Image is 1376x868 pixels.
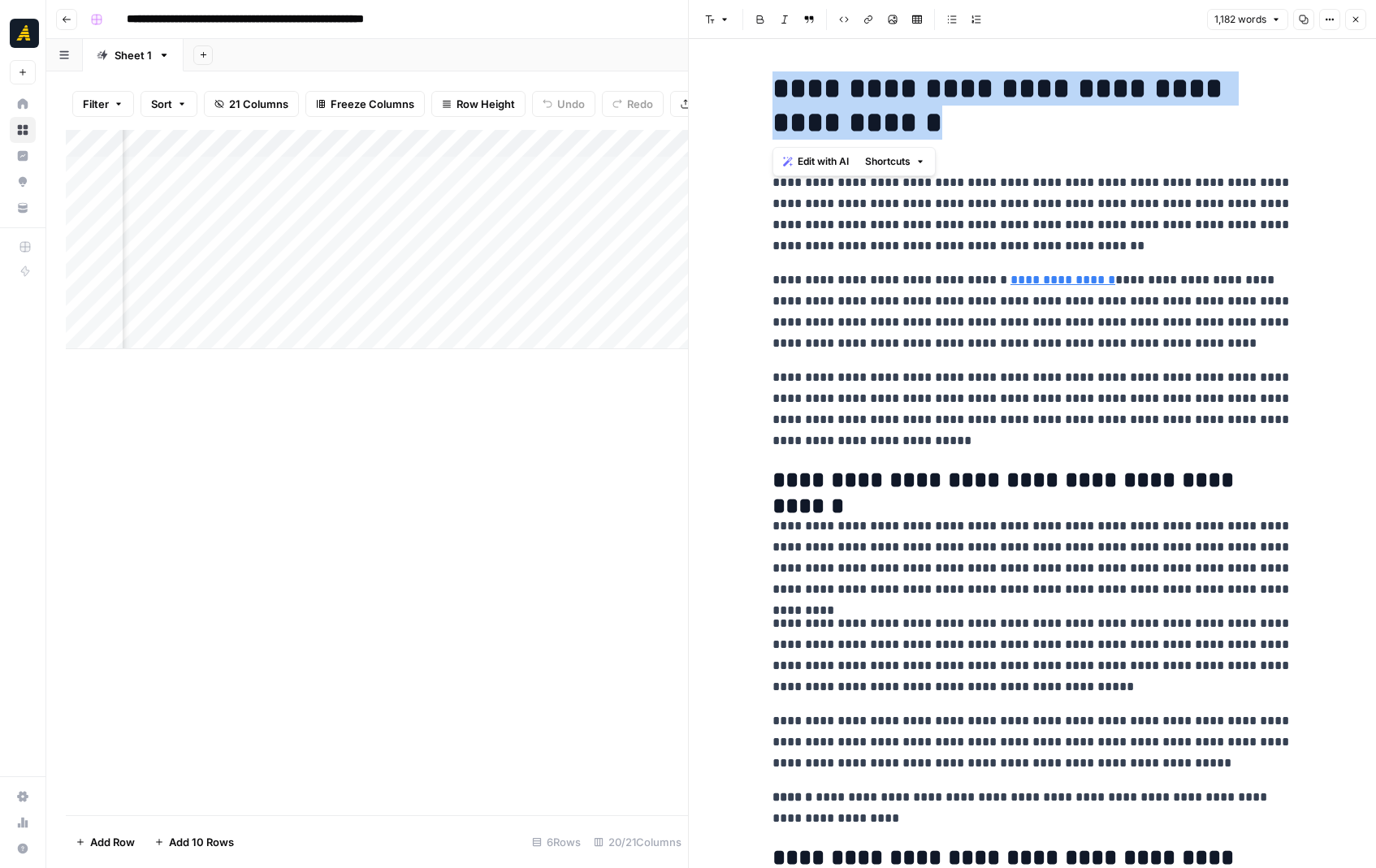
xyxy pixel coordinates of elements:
button: 21 Columns [204,91,299,117]
span: Filter [83,96,109,112]
button: Redo [602,91,664,117]
button: 1,182 words [1207,9,1288,30]
div: 6 Rows [526,829,587,855]
span: Sort [151,96,172,112]
span: Edit with AI [798,154,849,169]
a: Opportunities [10,169,36,195]
button: Sort [141,91,197,117]
span: 21 Columns [229,96,288,112]
div: Sheet 1 [115,47,152,63]
span: Add Row [90,834,135,850]
span: Redo [627,96,653,112]
span: Undo [557,96,585,112]
div: 20/21 Columns [587,829,688,855]
span: Add 10 Rows [169,834,234,850]
a: Browse [10,117,36,143]
span: Shortcuts [865,154,911,169]
span: Row Height [457,96,515,112]
a: Your Data [10,195,36,221]
button: Add Row [66,829,145,855]
img: Marketers in Demand Logo [10,19,39,48]
a: Usage [10,810,36,836]
button: Add 10 Rows [145,829,244,855]
button: Help + Support [10,836,36,862]
a: Sheet 1 [83,39,184,71]
button: Undo [532,91,595,117]
button: Shortcuts [859,151,932,172]
button: Row Height [431,91,526,117]
a: Home [10,91,36,117]
button: Freeze Columns [305,91,425,117]
button: Workspace: Marketers in Demand [10,13,36,54]
button: Edit with AI [777,151,855,172]
span: Freeze Columns [331,96,414,112]
span: 1,182 words [1214,12,1266,27]
button: Filter [72,91,134,117]
a: Insights [10,143,36,169]
a: Settings [10,784,36,810]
